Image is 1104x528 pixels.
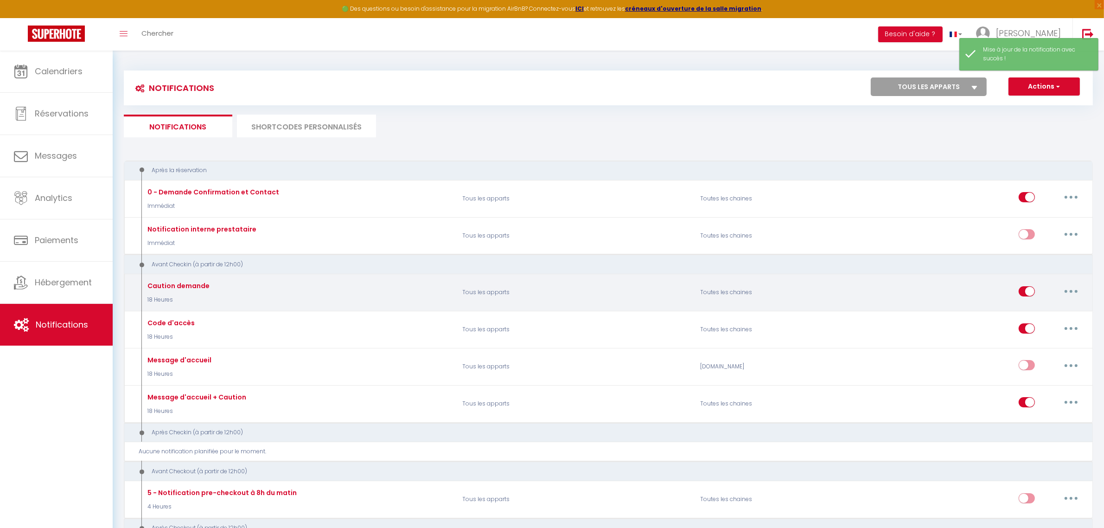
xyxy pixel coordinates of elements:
[145,318,195,328] div: Code d'accès
[36,319,88,330] span: Notifications
[133,428,1066,437] div: Après Checkin (à partir de 12h00)
[456,279,694,306] p: Tous les apparts
[575,5,584,13] a: ICI
[145,239,256,248] p: Immédiat
[134,18,180,51] a: Chercher
[145,224,256,234] div: Notification interne prestataire
[35,65,83,77] span: Calendriers
[456,316,694,343] p: Tous les apparts
[133,260,1066,269] div: Avant Checkin (à partir de 12h00)
[456,390,694,417] p: Tous les apparts
[131,77,214,98] h3: Notifications
[124,115,232,137] li: Notifications
[456,222,694,249] p: Tous les apparts
[969,18,1072,51] a: ... [PERSON_NAME]
[145,296,210,304] p: 18 Heures
[145,187,279,197] div: 0 - Demande Confirmation et Contact
[145,202,279,211] p: Immédiat
[145,502,297,511] p: 4 Heures
[1082,28,1094,40] img: logout
[145,370,211,379] p: 18 Heures
[878,26,943,42] button: Besoin d'aide ?
[976,26,990,40] img: ...
[35,192,72,204] span: Analytics
[456,353,694,380] p: Tous les apparts
[145,355,211,365] div: Message d'accueil
[145,488,297,498] div: 5 - Notification pre-checkout à 8h du matin
[133,166,1066,175] div: Après la réservation
[456,486,694,513] p: Tous les apparts
[996,27,1061,39] span: [PERSON_NAME]
[35,108,89,119] span: Réservations
[694,353,853,380] div: [DOMAIN_NAME]
[7,4,35,32] button: Ouvrir le widget de chat LiveChat
[983,45,1089,63] div: Mise à jour de la notification avec succès !
[35,234,78,246] span: Paiements
[694,316,853,343] div: Toutes les chaines
[694,279,853,306] div: Toutes les chaines
[145,392,246,402] div: Message d'accueil + Caution
[145,333,195,341] p: 18 Heures
[145,281,210,291] div: Caution demande
[133,467,1066,476] div: Avant Checkout (à partir de 12h00)
[141,28,173,38] span: Chercher
[456,185,694,212] p: Tous les apparts
[694,185,853,212] div: Toutes les chaines
[35,277,92,288] span: Hébergement
[145,407,246,416] p: 18 Heures
[694,222,853,249] div: Toutes les chaines
[237,115,376,137] li: SHORTCODES PERSONNALISÉS
[694,390,853,417] div: Toutes les chaines
[139,447,1085,456] div: Aucune notification planifiée pour le moment.
[35,150,77,161] span: Messages
[1008,77,1080,96] button: Actions
[625,5,761,13] a: créneaux d'ouverture de la salle migration
[694,486,853,513] div: Toutes les chaines
[28,26,85,42] img: Super Booking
